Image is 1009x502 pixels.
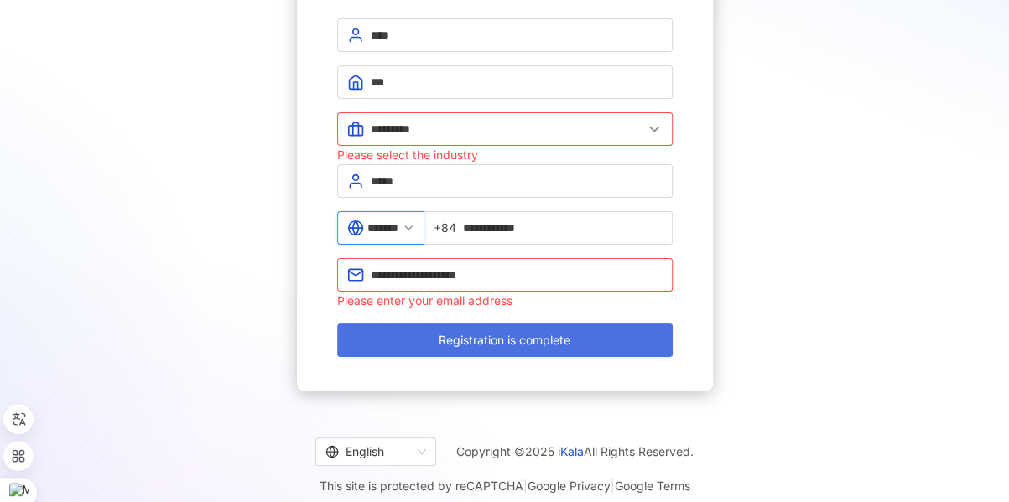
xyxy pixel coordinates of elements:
div: Please enter your email address [337,292,673,310]
span: Registration is complete [439,334,570,347]
a: Google Terms [615,479,690,493]
div: Please select the industry [337,146,673,164]
button: Registration is complete [337,323,673,357]
span: | [523,479,528,493]
a: Google Privacy [528,479,611,493]
span: Copyright © 2025 All Rights Reserved. [456,442,694,462]
span: +84 [434,219,456,237]
a: iKala [558,444,584,458]
div: English [325,438,411,465]
span: | [611,479,615,493]
span: This site is protected by reCAPTCHA [320,476,690,496]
